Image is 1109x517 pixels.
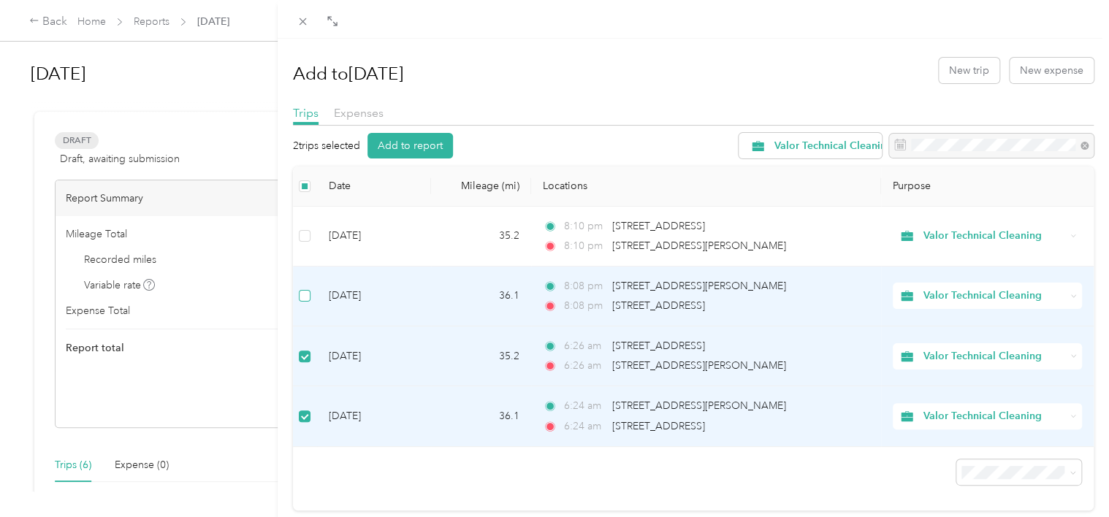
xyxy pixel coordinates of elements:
td: [DATE] [317,326,431,386]
td: 36.1 [431,267,531,326]
h1: Add to [DATE] [293,56,403,91]
span: [STREET_ADDRESS] [612,299,705,312]
td: 35.2 [431,326,531,386]
th: Mileage (mi) [431,166,531,207]
th: Locations [531,166,881,207]
span: 8:10 pm [564,218,606,234]
span: Valor Technical Cleaning [923,348,1065,364]
span: [STREET_ADDRESS][PERSON_NAME] [612,240,786,252]
button: New trip [939,58,999,83]
td: [DATE] [317,386,431,446]
span: Valor Technical Cleaning [923,408,1065,424]
span: 6:26 am [564,358,606,374]
span: [STREET_ADDRESS][PERSON_NAME] [612,280,786,292]
span: [STREET_ADDRESS][PERSON_NAME] [612,359,786,372]
button: New expense [1010,58,1094,83]
span: 8:10 pm [564,238,606,254]
button: Add to report [367,133,453,158]
td: [DATE] [317,207,431,267]
span: [STREET_ADDRESS] [612,420,705,432]
span: Valor Technical Cleaning [923,228,1065,244]
span: Valor Technical Cleaning [923,288,1065,304]
th: Purpose [881,166,1094,207]
td: 35.2 [431,207,531,267]
span: 6:24 am [564,418,606,434]
span: 6:26 am [564,338,606,354]
td: 36.1 [431,386,531,446]
td: [DATE] [317,267,431,326]
span: [STREET_ADDRESS][PERSON_NAME] [612,399,786,412]
span: Valor Technical Cleaning [774,141,893,151]
span: [STREET_ADDRESS] [612,220,705,232]
span: 8:08 pm [564,278,606,294]
span: 6:24 am [564,398,606,414]
span: 8:08 pm [564,298,606,314]
span: Trips [293,106,319,120]
p: 2 trips selected [293,138,360,153]
span: Expenses [334,106,384,120]
iframe: Everlance-gr Chat Button Frame [1027,435,1109,517]
th: Date [317,166,431,207]
span: [STREET_ADDRESS] [612,340,705,352]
